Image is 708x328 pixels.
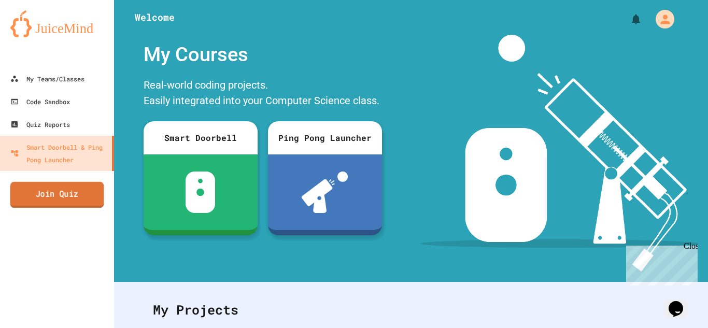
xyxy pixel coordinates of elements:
div: Smart Doorbell [144,121,258,154]
img: sdb-white.svg [186,172,215,213]
div: Code Sandbox [10,95,70,108]
div: My Teams/Classes [10,73,84,85]
div: Chat with us now!Close [4,4,72,66]
iframe: chat widget [622,241,698,286]
iframe: chat widget [664,287,698,318]
div: My Courses [138,35,387,75]
div: Smart Doorbell & Ping Pong Launcher [10,141,108,166]
img: ppl-with-ball.png [302,172,348,213]
img: logo-orange.svg [10,10,104,37]
div: My Account [645,7,677,31]
div: Real-world coding projects. Easily integrated into your Computer Science class. [138,75,387,113]
div: Quiz Reports [10,118,70,131]
div: My Notifications [611,10,645,28]
img: banner-image-my-projects.png [420,35,698,272]
a: Join Quiz [10,182,104,208]
div: Ping Pong Launcher [268,121,382,154]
